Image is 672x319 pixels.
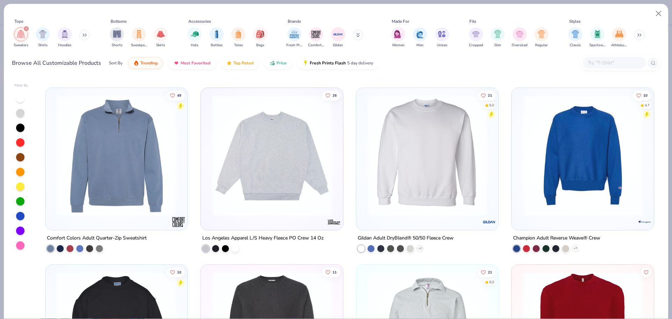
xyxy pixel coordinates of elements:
[413,27,427,48] button: filter button
[322,90,340,100] button: Like
[202,234,324,243] div: Los Angeles Apparel L/S Heavy Fleece PO Crew 14 Oz
[538,30,546,38] img: Regular Image
[14,83,28,88] div: Filter By
[110,27,124,48] button: filter button
[109,60,122,66] div: Sort By
[569,18,581,25] div: Styles
[488,93,492,97] span: 21
[645,103,650,108] div: 4.7
[391,27,405,48] div: filter for Women
[52,95,181,216] img: 70e04f9d-cd5a-4d8d-b569-49199ba2f040
[333,43,343,48] span: Gildan
[611,43,627,48] span: Athleisure
[394,30,402,38] img: Women Image
[637,215,651,229] img: Champion logo
[110,27,124,48] div: filter for Shorts
[288,18,301,25] div: Brands
[435,27,449,48] div: filter for Unisex
[574,247,577,251] span: + 7
[168,57,216,69] button: Most Favorited
[276,60,287,66] span: Price
[167,90,185,100] button: Like
[512,27,527,48] div: filter for Oversized
[36,27,50,48] div: filter for Shirts
[633,90,651,100] button: Like
[234,43,243,48] span: Totes
[131,27,147,48] div: filter for Sweatpants
[416,43,423,48] span: Men
[489,103,494,108] div: 5.0
[303,60,308,66] img: flash.gif
[643,93,647,97] span: 10
[611,27,627,48] button: filter button
[589,43,605,48] span: Sportswear
[210,27,224,48] button: filter button
[58,27,72,48] div: filter for Hoodies
[512,27,527,48] button: filter button
[469,18,476,25] div: Fits
[38,43,48,48] span: Shirts
[128,57,163,69] button: Trending
[482,215,496,229] img: Gildan logo
[154,27,168,48] button: filter button
[589,27,605,48] button: filter button
[391,27,405,48] button: filter button
[264,57,292,69] button: Price
[494,30,502,38] img: Slim Image
[286,27,302,48] div: filter for Fresh Prints
[491,27,505,48] button: filter button
[113,30,121,38] img: Shorts Image
[213,30,220,38] img: Bottles Image
[208,95,336,216] img: de28a54e-e413-49c3-ab9b-243eabac36c9
[611,27,627,48] div: filter for Athleisure
[534,27,548,48] div: filter for Regular
[587,59,641,67] input: Try "T-Shirt"
[535,43,548,48] span: Regular
[347,59,373,67] span: 5 day delivery
[392,43,405,48] span: Women
[589,27,605,48] div: filter for Sportswear
[157,30,165,38] img: Skirts Image
[177,93,182,97] span: 49
[177,270,182,274] span: 10
[489,279,494,285] div: 5.0
[233,60,253,66] span: Top Rated
[221,57,259,69] button: Top Rated
[286,27,302,48] button: filter button
[469,27,483,48] button: filter button
[570,43,581,48] span: Classic
[594,30,601,38] img: Sportswear Image
[231,27,245,48] div: filter for Totes
[477,267,496,277] button: Like
[188,27,202,48] button: filter button
[332,93,337,97] span: 26
[392,18,409,25] div: Made For
[322,267,340,277] button: Like
[568,27,582,48] div: filter for Classic
[416,30,424,38] img: Men Image
[469,27,483,48] div: filter for Cropped
[413,27,427,48] div: filter for Men
[469,43,483,48] span: Cropped
[135,30,143,38] img: Sweatpants Image
[154,27,168,48] div: filter for Skirts
[333,29,343,40] img: Gildan Image
[36,27,50,48] button: filter button
[181,60,210,66] span: Most Favorited
[310,60,346,66] span: Fresh Prints Flash
[358,234,454,243] div: Gildan Adult DryBlend® 50/50 Fleece Crew
[286,43,302,48] span: Fresh Prints
[58,27,72,48] button: filter button
[231,27,245,48] button: filter button
[14,27,28,48] div: filter for Sweaters
[568,27,582,48] button: filter button
[58,43,71,48] span: Hoodies
[39,30,47,38] img: Shirts Image
[17,30,25,38] img: Sweaters Image
[171,215,185,229] img: Comfort Colors logo
[111,18,127,25] div: Bottoms
[191,30,199,38] img: Hats Image
[14,43,28,48] span: Sweaters
[519,95,647,216] img: 897f25ce-8b80-4ba5-a871-9d97e92de06e
[14,18,23,25] div: Tops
